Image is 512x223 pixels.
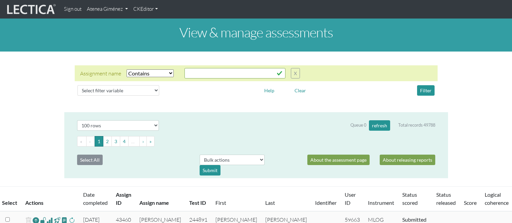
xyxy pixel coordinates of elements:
[5,3,56,16] img: lecticalive
[436,191,456,206] a: Status released
[131,3,161,16] a: CKEditor
[265,199,275,206] a: Last
[139,136,147,147] button: Go to next page
[185,187,211,212] th: Test ID
[315,199,337,206] a: Identifier
[291,68,300,78] button: X
[111,136,120,147] button: Go to page 3
[369,120,390,131] button: refresh
[464,199,477,206] a: Score
[380,155,435,165] a: About releasing reports
[77,136,435,147] ul: Pagination
[61,3,84,16] a: Sign out
[402,216,426,223] a: Completed = assessment has been completed; CS scored = assessment has been CLAS scored; LS scored...
[103,136,112,147] button: Go to page 2
[80,69,121,77] div: Assignment name
[261,85,277,96] button: Help
[345,191,356,206] a: User ID
[292,85,309,96] button: Clear
[417,85,435,96] button: Filter
[83,191,108,206] a: Date completed
[485,191,509,206] a: Logical coherence
[21,187,79,212] th: Actions
[307,155,370,165] a: About the assessment page
[135,187,185,212] th: Assign name
[350,120,435,131] div: Queue 0 Total records 49788
[84,3,131,16] a: Atenea Giménez
[261,87,277,93] a: Help
[368,199,394,206] a: Instrument
[95,136,103,147] button: Go to page 1
[402,191,418,206] a: Status scored
[120,136,129,147] button: Go to page 4
[146,136,155,147] button: Go to last page
[200,165,220,176] div: Submit
[112,187,135,212] th: Assign ID
[215,199,226,206] a: First
[77,155,103,165] button: Select All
